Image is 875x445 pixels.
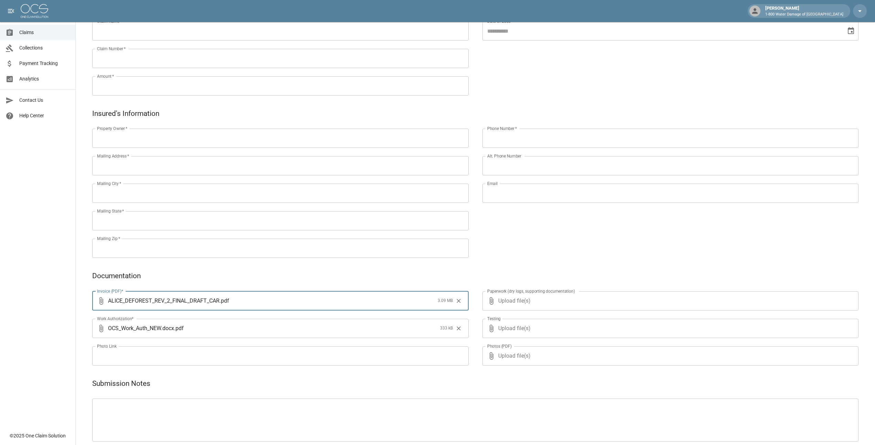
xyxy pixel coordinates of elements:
[97,208,124,214] label: Mailing State
[487,126,517,131] label: Phone Number
[19,60,70,67] span: Payment Tracking
[487,316,501,322] label: Testing
[19,44,70,52] span: Collections
[19,29,70,36] span: Claims
[498,291,840,311] span: Upload file(s)
[487,343,512,349] label: Photos (PDF)
[487,181,498,186] label: Email
[174,324,184,332] span: . pdf
[19,97,70,104] span: Contact Us
[453,296,464,306] button: Clear
[108,324,174,332] span: OCS_Work_Auth_NEW.docx
[453,323,464,334] button: Clear
[21,4,48,18] img: ocs-logo-white-transparent.png
[220,297,229,305] span: . pdf
[19,75,70,83] span: Analytics
[108,297,220,305] span: ALICE_DEFOREST_REV_2_FINAL_DRAFT_CAR
[97,73,114,79] label: Amount
[440,325,453,332] span: 333 kB
[97,181,121,186] label: Mailing City
[97,153,129,159] label: Mailing Address
[487,153,521,159] label: Alt. Phone Number
[97,126,128,131] label: Property Owner
[97,46,126,52] label: Claim Number
[438,297,453,304] span: 3.09 MB
[19,112,70,119] span: Help Center
[498,346,840,366] span: Upload file(s)
[487,288,575,294] label: Paperwork (dry logs, supporting documentation)
[4,4,18,18] button: open drawer
[97,343,117,349] label: Photo Link
[765,12,843,18] p: 1-800 Water Damage of [GEOGRAPHIC_DATA]
[97,236,120,241] label: Mailing Zip
[97,316,134,322] label: Work Authorization*
[97,288,124,294] label: Invoice (PDF)*
[10,432,66,439] div: © 2025 One Claim Solution
[844,24,858,38] button: Choose date
[498,319,840,338] span: Upload file(s)
[762,5,846,17] div: [PERSON_NAME]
